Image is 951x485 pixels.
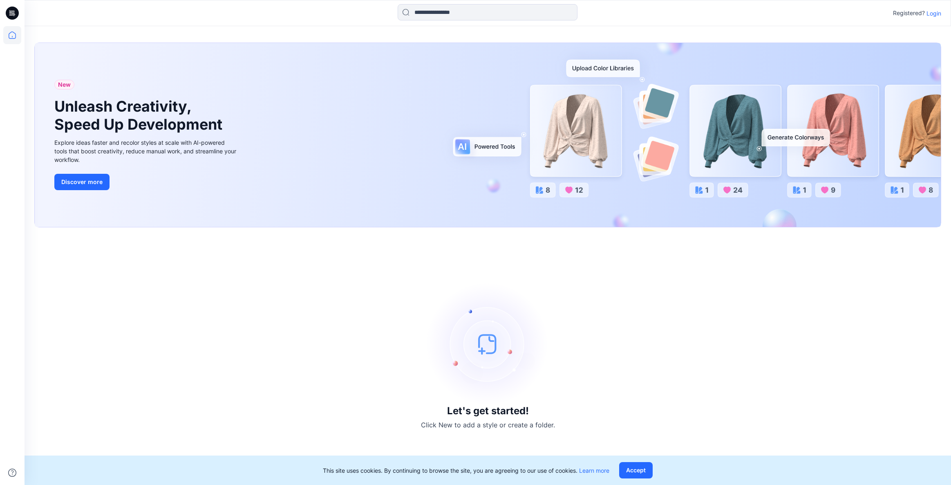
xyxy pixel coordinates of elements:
[58,80,71,90] span: New
[54,174,110,190] button: Discover more
[619,462,653,478] button: Accept
[54,98,226,133] h1: Unleash Creativity, Speed Up Development
[323,466,609,475] p: This site uses cookies. By continuing to browse the site, you are agreeing to our use of cookies.
[926,9,941,18] p: Login
[54,174,238,190] a: Discover more
[54,138,238,164] div: Explore ideas faster and recolor styles at scale with AI-powered tools that boost creativity, red...
[427,283,549,405] img: empty-state-image.svg
[893,8,925,18] p: Registered?
[579,467,609,474] a: Learn more
[447,405,529,417] h3: Let's get started!
[421,420,555,430] p: Click New to add a style or create a folder.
